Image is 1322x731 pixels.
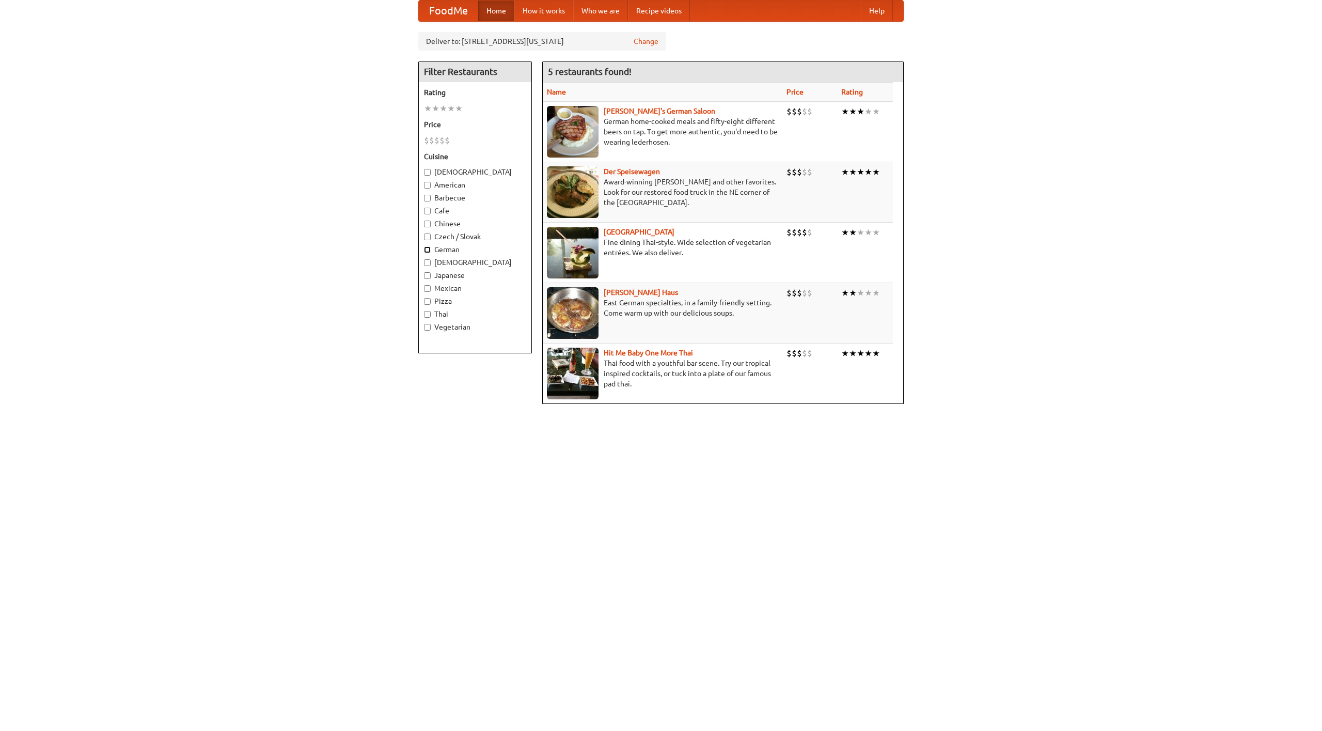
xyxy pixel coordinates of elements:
li: $ [802,348,807,359]
li: ★ [872,348,880,359]
li: ★ [849,287,857,299]
input: American [424,182,431,189]
li: $ [807,106,812,117]
a: Change [634,36,658,46]
label: [DEMOGRAPHIC_DATA] [424,257,526,268]
li: $ [439,135,445,146]
p: East German specialties, in a family-friendly setting. Come warm up with our delicious soups. [547,298,778,318]
img: satay.jpg [547,227,599,278]
input: Mexican [424,285,431,292]
label: Czech / Slovak [424,231,526,242]
li: $ [797,287,802,299]
li: ★ [872,287,880,299]
label: Mexican [424,283,526,293]
li: $ [807,287,812,299]
a: Home [478,1,514,21]
li: $ [786,106,792,117]
a: Der Speisewagen [604,167,660,176]
li: ★ [864,166,872,178]
div: Deliver to: [STREET_ADDRESS][US_STATE] [418,32,666,51]
li: $ [786,166,792,178]
label: Cafe [424,206,526,216]
li: $ [802,166,807,178]
li: ★ [857,106,864,117]
li: $ [786,227,792,238]
li: $ [802,227,807,238]
h5: Price [424,119,526,130]
li: ★ [455,103,463,114]
input: Chinese [424,221,431,227]
p: Fine dining Thai-style. Wide selection of vegetarian entrées. We also deliver. [547,237,778,258]
li: $ [424,135,429,146]
li: $ [786,348,792,359]
label: Vegetarian [424,322,526,332]
li: ★ [864,348,872,359]
li: ★ [864,287,872,299]
li: $ [429,135,434,146]
li: ★ [857,227,864,238]
li: $ [797,227,802,238]
li: ★ [857,287,864,299]
li: ★ [439,103,447,114]
p: Thai food with a youthful bar scene. Try our tropical inspired cocktails, or tuck into a plate of... [547,358,778,389]
a: Help [861,1,893,21]
a: [PERSON_NAME] Haus [604,288,678,297]
li: ★ [864,227,872,238]
li: ★ [841,166,849,178]
li: ★ [447,103,455,114]
li: $ [802,106,807,117]
input: German [424,246,431,253]
img: esthers.jpg [547,106,599,158]
li: $ [792,166,797,178]
label: American [424,180,526,190]
a: FoodMe [419,1,478,21]
li: $ [797,348,802,359]
input: [DEMOGRAPHIC_DATA] [424,169,431,176]
li: $ [807,227,812,238]
li: ★ [857,348,864,359]
li: ★ [872,106,880,117]
li: ★ [849,227,857,238]
input: Pizza [424,298,431,305]
ng-pluralize: 5 restaurants found! [548,67,632,76]
input: Barbecue [424,195,431,201]
p: German home-cooked meals and fifty-eight different beers on tap. To get more authentic, you'd nee... [547,116,778,147]
a: How it works [514,1,573,21]
a: Hit Me Baby One More Thai [604,349,693,357]
img: kohlhaus.jpg [547,287,599,339]
li: $ [797,166,802,178]
li: ★ [857,166,864,178]
input: Cafe [424,208,431,214]
li: $ [802,287,807,299]
li: $ [807,348,812,359]
h5: Cuisine [424,151,526,162]
li: ★ [849,106,857,117]
label: [DEMOGRAPHIC_DATA] [424,167,526,177]
input: Vegetarian [424,324,431,331]
li: ★ [872,227,880,238]
a: [PERSON_NAME]'s German Saloon [604,107,715,115]
li: ★ [841,348,849,359]
p: Award-winning [PERSON_NAME] and other favorites. Look for our restored food truck in the NE corne... [547,177,778,208]
li: $ [792,227,797,238]
img: babythai.jpg [547,348,599,399]
input: Japanese [424,272,431,279]
a: Name [547,88,566,96]
input: Czech / Slovak [424,234,431,240]
b: [GEOGRAPHIC_DATA] [604,228,674,236]
input: [DEMOGRAPHIC_DATA] [424,259,431,266]
img: speisewagen.jpg [547,166,599,218]
li: ★ [864,106,872,117]
a: Price [786,88,804,96]
label: Chinese [424,219,526,229]
li: $ [445,135,450,146]
li: $ [792,348,797,359]
li: ★ [432,103,439,114]
a: Who we are [573,1,628,21]
li: $ [807,166,812,178]
li: ★ [849,166,857,178]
